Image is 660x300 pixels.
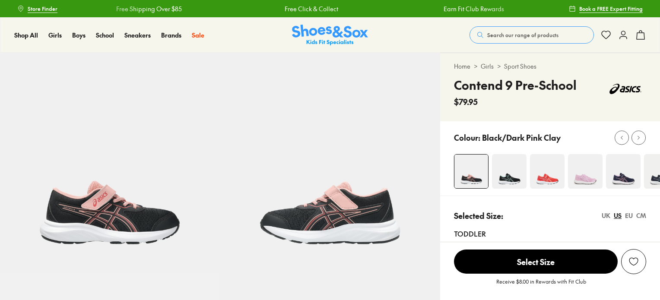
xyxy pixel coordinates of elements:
[602,211,610,220] div: UK
[454,62,470,71] a: Home
[496,278,586,293] p: Receive $8.00 in Rewards with Fit Club
[606,154,641,189] img: 4-525229_1
[48,31,62,40] a: Girls
[454,76,577,94] h4: Contend 9 Pre-School
[72,31,86,39] span: Boys
[124,31,151,40] a: Sneakers
[48,31,62,39] span: Girls
[72,31,86,40] a: Boys
[161,31,181,39] span: Brands
[487,31,558,39] span: Search our range of products
[605,76,646,102] img: Vendor logo
[482,132,561,143] p: Black/Dark Pink Clay
[636,211,646,220] div: CM
[220,53,440,272] img: 5-551437_1
[14,31,38,40] a: Shop All
[192,31,204,40] a: Sale
[454,228,646,239] div: Toddler
[504,62,536,71] a: Sport Shoes
[454,249,618,274] button: Select Size
[481,62,494,71] a: Girls
[14,31,38,39] span: Shop All
[470,26,594,44] button: Search our range of products
[579,5,643,13] span: Book a FREE Expert Fitting
[454,62,646,71] div: > >
[454,155,488,188] img: 4-551436_1
[454,96,478,107] span: $79.95
[569,1,643,16] a: Book a FREE Expert Fitting
[492,154,527,189] img: 4-522484_1
[161,31,181,40] a: Brands
[568,154,603,189] img: 4-525296_1
[454,210,503,221] p: Selected Size:
[454,249,618,274] span: Select Size
[96,31,114,40] a: School
[114,4,180,13] a: Free Shipping Over $85
[530,154,565,189] img: 4-522479_1
[292,25,368,46] img: SNS_Logo_Responsive.svg
[124,31,151,39] span: Sneakers
[442,4,502,13] a: Earn Fit Club Rewards
[17,1,57,16] a: Store Finder
[621,249,646,274] button: Add to Wishlist
[454,132,480,143] p: Colour:
[192,31,204,39] span: Sale
[614,211,622,220] div: US
[28,5,57,13] span: Store Finder
[96,31,114,39] span: School
[625,211,633,220] div: EU
[283,4,336,13] a: Free Click & Collect
[292,25,368,46] a: Shoes & Sox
